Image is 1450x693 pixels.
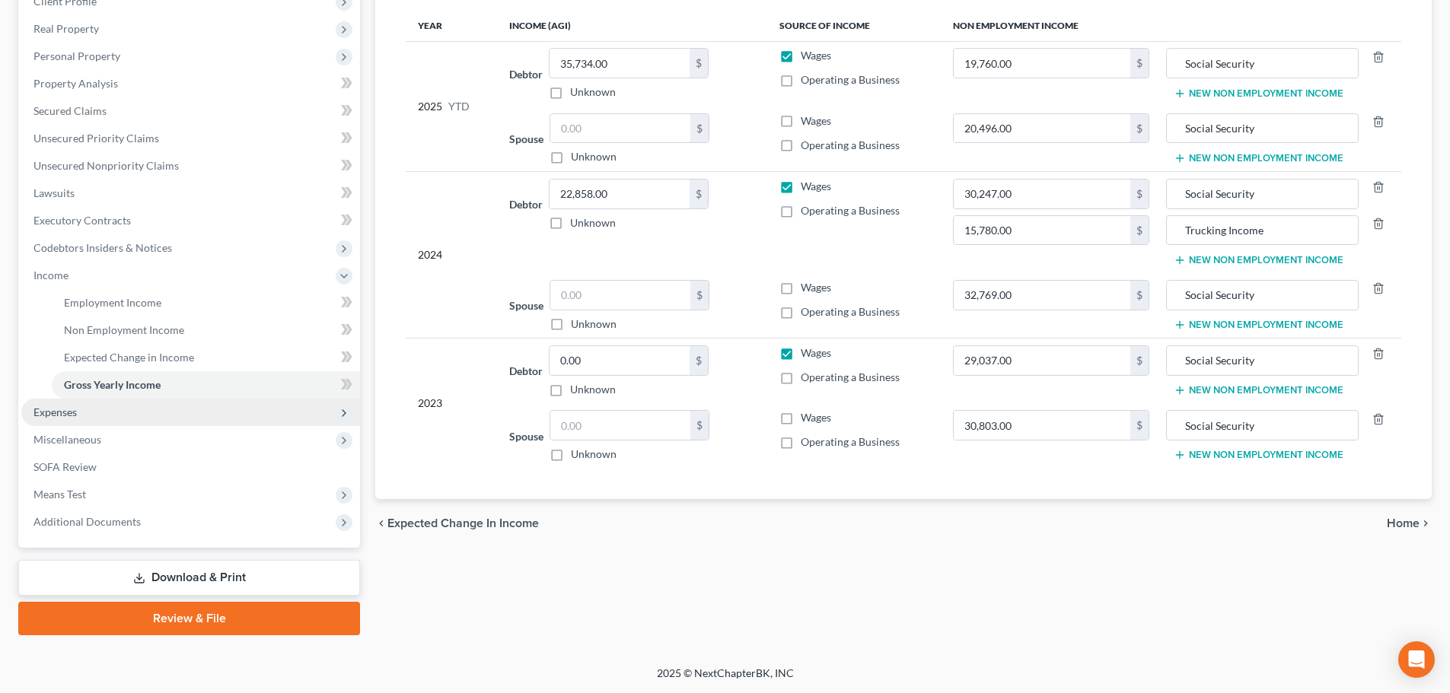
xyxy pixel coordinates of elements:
label: Unknown [570,215,616,230]
input: 0.00 [954,281,1131,310]
div: $ [1130,114,1149,143]
div: 2024 [418,179,485,332]
div: $ [1130,346,1149,375]
button: Home chevron_right [1387,517,1432,529]
span: Home [1387,517,1420,529]
span: Employment Income [64,296,161,309]
span: Real Property [33,22,99,35]
span: Miscellaneous [33,433,101,446]
span: Operating a Business [801,138,900,151]
span: Operating a Business [801,305,900,318]
button: New Non Employment Income [1174,152,1343,164]
input: 0.00 [954,49,1131,78]
button: New Non Employment Income [1174,449,1343,461]
input: 0.00 [954,411,1131,440]
span: Operating a Business [801,73,900,86]
a: Non Employment Income [52,316,360,344]
div: $ [1130,281,1149,310]
div: $ [690,49,708,78]
input: 0.00 [550,114,690,143]
button: New Non Employment Income [1174,384,1343,396]
a: SOFA Review [21,453,360,481]
i: chevron_right [1420,517,1432,529]
label: Unknown [570,382,616,397]
label: Unknown [571,447,617,462]
span: Additional Documents [33,515,141,528]
div: $ [690,281,709,310]
span: Unsecured Nonpriority Claims [33,159,179,172]
span: Expected Change in Income [64,351,194,364]
span: Wages [801,49,831,62]
label: Unknown [571,149,617,164]
span: Income [33,269,69,281]
input: 0.00 [954,180,1131,208]
input: Source of Income [1174,180,1350,208]
span: Means Test [33,488,86,501]
a: Unsecured Priority Claims [21,125,360,152]
span: Wages [801,281,831,294]
span: Wages [801,180,831,192]
a: Unsecured Nonpriority Claims [21,152,360,180]
a: Review & File [18,602,360,635]
a: Lawsuits [21,180,360,207]
span: Secured Claims [33,104,107,117]
a: Download & Print [18,560,360,596]
label: Debtor [509,196,543,212]
input: 0.00 [550,180,690,208]
button: New Non Employment Income [1174,319,1343,331]
span: Codebtors Insiders & Notices [33,241,172,254]
label: Unknown [571,316,617,332]
span: Gross Yearly Income [64,378,161,391]
input: 0.00 [954,114,1131,143]
a: Secured Claims [21,97,360,125]
button: New Non Employment Income [1174,254,1343,266]
a: Property Analysis [21,70,360,97]
input: 0.00 [550,49,690,78]
input: Source of Income [1174,411,1350,440]
div: $ [1130,411,1149,440]
i: chevron_left [375,517,387,529]
input: 0.00 [954,346,1131,375]
button: chevron_left Expected Change in Income [375,517,539,529]
span: Executory Contracts [33,214,131,227]
span: SOFA Review [33,460,97,473]
span: Wages [801,114,831,127]
label: Spouse [509,131,543,147]
div: 2025 [418,48,485,164]
th: Year [406,11,497,41]
input: 0.00 [550,411,690,440]
span: Wages [801,411,831,424]
div: $ [1130,49,1149,78]
div: $ [1130,180,1149,208]
input: 0.00 [550,346,690,375]
a: Expected Change in Income [52,344,360,371]
span: YTD [448,99,470,114]
label: Unknown [570,84,616,100]
a: Employment Income [52,289,360,316]
span: Expected Change in Income [387,517,539,529]
input: Source of Income [1174,114,1350,143]
div: 2025 © NextChapterBK, INC [292,666,1159,693]
span: Property Analysis [33,77,118,90]
span: Non Employment Income [64,323,184,336]
div: $ [690,180,708,208]
div: $ [690,114,709,143]
input: Source of Income [1174,216,1350,245]
span: Lawsuits [33,186,75,199]
span: Operating a Business [801,370,900,383]
span: Operating a Business [801,204,900,217]
label: Debtor [509,363,543,379]
span: Wages [801,346,831,359]
th: Income (AGI) [497,11,766,41]
button: New Non Employment Income [1174,87,1343,100]
input: Source of Income [1174,346,1350,375]
span: Expenses [33,405,77,418]
input: 0.00 [954,216,1131,245]
input: 0.00 [550,281,690,310]
span: Personal Property [33,49,120,62]
th: Source of Income [767,11,941,41]
label: Debtor [509,66,543,82]
span: Operating a Business [801,435,900,448]
div: $ [1130,216,1149,245]
input: Source of Income [1174,281,1350,310]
